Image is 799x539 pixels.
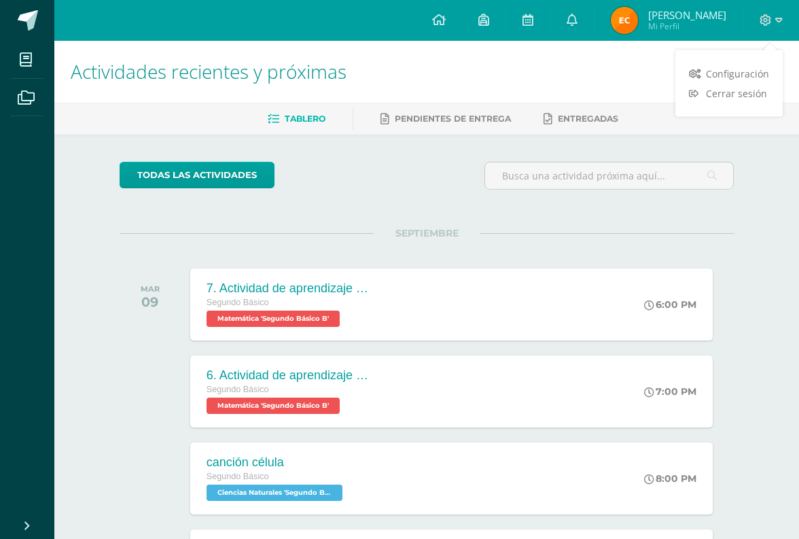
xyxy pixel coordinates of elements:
[706,87,767,100] span: Cerrar sesión
[706,67,769,80] span: Configuración
[675,84,783,103] a: Cerrar sesión
[71,58,347,84] span: Actividades recientes y próximas
[207,368,370,383] div: 6. Actividad de aprendizaje - Fórmula general y el trazo de ángulos .
[207,485,342,501] span: Ciencias Naturales 'Segundo Básico B'
[374,227,480,239] span: SEPTIEMBRE
[611,7,638,34] img: c4aa2e810a78559fa086952fb8a0e2de.png
[485,162,734,189] input: Busca una actividad próxima aquí...
[395,114,511,124] span: Pendientes de entrega
[207,311,340,327] span: Matemática 'Segundo Básico B'
[207,455,346,470] div: canción célula
[544,108,618,130] a: Entregadas
[558,114,618,124] span: Entregadas
[268,108,325,130] a: Tablero
[648,8,726,22] span: [PERSON_NAME]
[141,284,160,294] div: MAR
[141,294,160,310] div: 09
[648,20,726,32] span: Mi Perfil
[644,385,696,398] div: 7:00 PM
[285,114,325,124] span: Tablero
[644,472,696,485] div: 8:00 PM
[207,385,269,394] span: Segundo Básico
[207,398,340,414] span: Matemática 'Segundo Básico B'
[207,472,269,481] span: Segundo Básico
[644,298,696,311] div: 6:00 PM
[380,108,511,130] a: Pendientes de entrega
[120,162,274,188] a: todas las Actividades
[675,64,783,84] a: Configuración
[207,281,370,296] div: 7. Actividad de aprendizaje - Teorema de Pitágoras
[207,298,269,307] span: Segundo Básico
